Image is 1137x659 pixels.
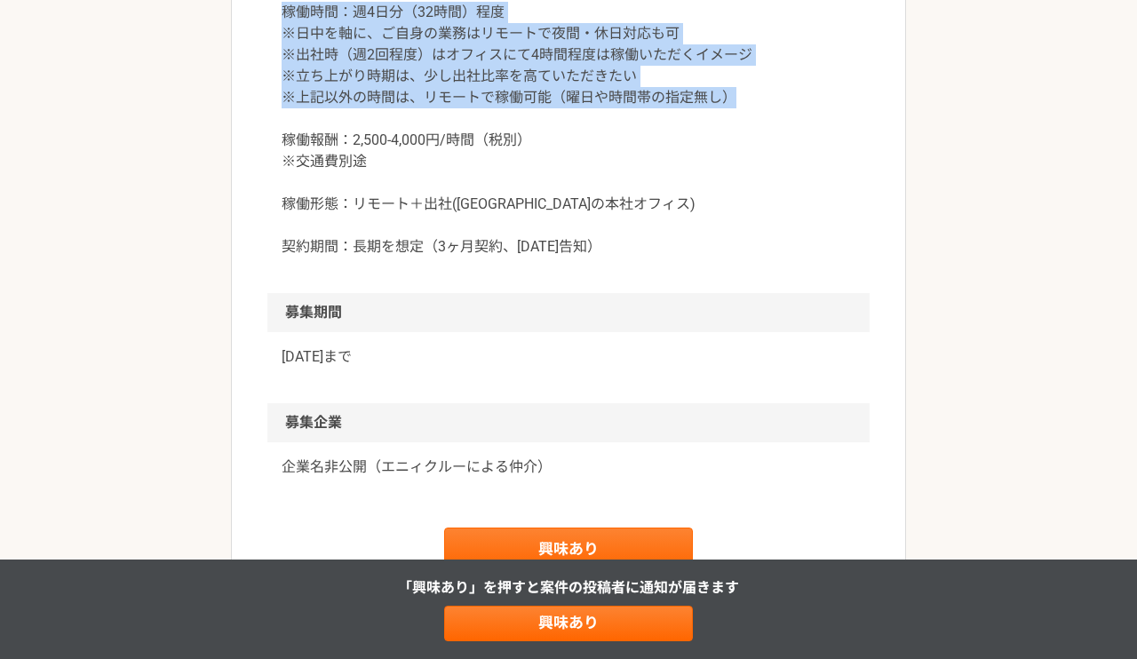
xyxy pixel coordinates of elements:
a: 興味あり [444,528,693,570]
p: 稼働時間：週4日分（32時間）程度 ※日中を軸に、ご自身の業務はリモートで夜間・休日対応も可 ※出社時（週2回程度）はオフィスにて4時間程度は稼働いただくイメージ ※立ち上がり時期は、少し出社比... [282,2,855,258]
p: [DATE]まで [282,346,855,368]
h2: 募集企業 [267,403,870,442]
h2: 募集期間 [267,293,870,332]
a: 企業名非公開（エニィクルーによる仲介） [282,457,855,478]
a: 興味あり [444,606,693,641]
p: 「興味あり」を押すと 案件の投稿者に通知が届きます [398,577,739,599]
